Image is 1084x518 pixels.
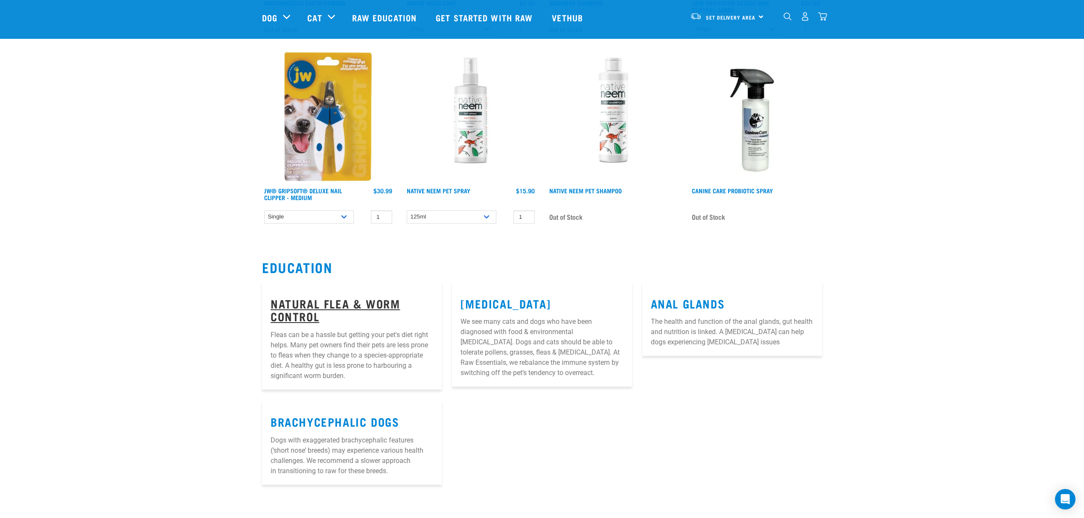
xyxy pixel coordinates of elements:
[427,0,543,35] a: Get started with Raw
[651,317,813,347] p: The health and function of the anal glands, gut health and nutrition is linked. A [MEDICAL_DATA] ...
[801,12,810,21] img: user.png
[784,12,792,20] img: home-icon-1@2x.png
[407,189,470,192] a: Native Neem Pet Spray
[262,11,277,24] a: Dog
[262,51,394,183] img: JW Deluxe Nail Clipper Medium
[549,189,622,192] a: Native Neem Pet Shampoo
[264,189,342,199] a: JW® GripSoft® Deluxe Nail Clipper - Medium
[460,317,623,378] p: We see many cats and dogs who have been diagnosed with food & environmental [MEDICAL_DATA]. Dogs ...
[692,210,725,223] span: Out of Stock
[692,189,773,192] a: Canine Care Probiotic Spray
[307,11,322,24] a: Cat
[262,259,822,275] h2: Education
[543,0,594,35] a: Vethub
[690,51,822,183] img: Canine Care
[271,418,399,425] a: Brachycephalic Dogs
[706,16,755,19] span: Set Delivery Area
[344,0,427,35] a: Raw Education
[271,435,433,476] p: Dogs with exaggerated brachycephalic features (‘short nose’ breeds) may experience various health...
[371,210,392,224] input: 1
[513,210,535,224] input: 1
[516,187,535,194] div: $15.90
[460,300,551,306] a: [MEDICAL_DATA]
[549,210,583,223] span: Out of Stock
[405,51,537,183] img: Native Neem Pet Spray
[818,12,827,21] img: home-icon@2x.png
[373,187,392,194] div: $30.99
[651,300,725,306] a: Anal Glands
[271,300,400,320] a: Natural Flea & Worm Control
[271,330,433,381] p: Fleas can be a hassle but getting your pet's diet right helps. Many pet owners find their pets ar...
[1055,489,1075,509] div: Open Intercom Messenger
[690,12,702,20] img: van-moving.png
[547,51,679,183] img: Native Neem Pet Shampoo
